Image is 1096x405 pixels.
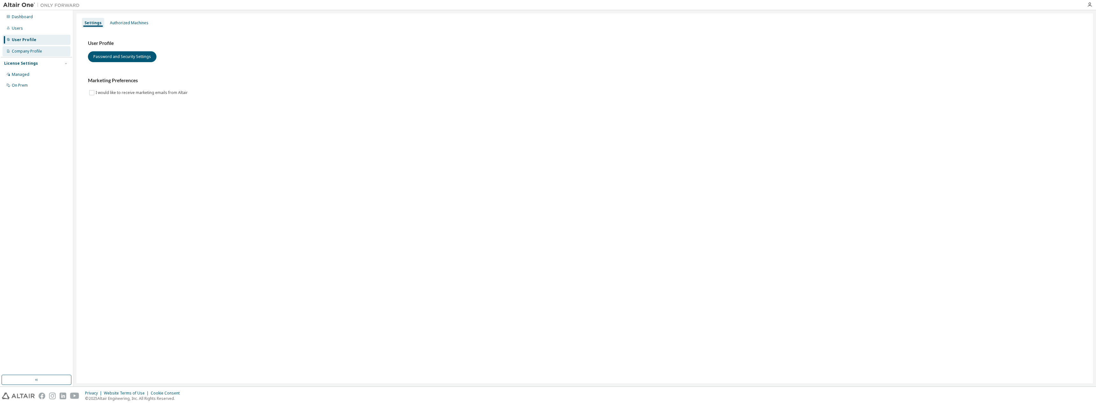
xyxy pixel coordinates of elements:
div: Cookie Consent [151,391,184,396]
div: Dashboard [12,14,33,19]
img: facebook.svg [39,393,45,399]
img: Altair One [3,2,83,8]
div: Managed [12,72,29,77]
div: Settings [84,20,102,25]
div: Users [12,26,23,31]
div: Privacy [85,391,104,396]
div: Website Terms of Use [104,391,151,396]
div: Company Profile [12,49,42,54]
img: altair_logo.svg [2,393,35,399]
img: youtube.svg [70,393,79,399]
h3: Marketing Preferences [88,77,1081,84]
div: User Profile [12,37,36,42]
img: linkedin.svg [60,393,66,399]
div: License Settings [4,61,38,66]
button: Password and Security Settings [88,51,156,62]
div: Authorized Machines [110,20,148,25]
img: instagram.svg [49,393,56,399]
div: On Prem [12,83,28,88]
p: © 2025 Altair Engineering, Inc. All Rights Reserved. [85,396,184,401]
h3: User Profile [88,40,1081,47]
label: I would like to receive marketing emails from Altair [96,89,189,97]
